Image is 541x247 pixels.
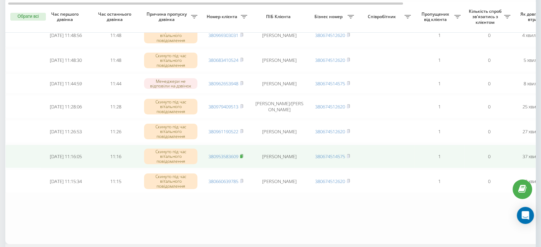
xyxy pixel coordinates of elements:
a: 380979409513 [208,103,238,110]
span: Бізнес номер [311,14,348,20]
td: 11:44 [91,74,140,93]
a: 380674512620 [315,128,345,135]
td: 11:15 [91,170,140,193]
td: [DATE] 11:16:05 [41,145,91,168]
span: Час першого дзвінка [47,11,85,22]
span: Час останнього дзвінка [96,11,135,22]
td: [DATE] 11:48:56 [41,24,91,47]
span: Пропущених від клієнта [418,11,454,22]
td: 1 [414,145,464,168]
div: Скинуто під час вітального повідомлення [144,149,197,164]
td: [PERSON_NAME] [251,145,308,168]
td: [PERSON_NAME] [251,170,308,193]
a: 380674512620 [315,103,345,110]
a: 380961190522 [208,128,238,135]
td: 11:16 [91,145,140,168]
td: 0 [464,145,514,168]
td: [DATE] 11:44:59 [41,74,91,93]
td: 1 [414,120,464,143]
a: 380674514575 [315,153,345,160]
td: 0 [464,24,514,47]
span: Співробітник [361,14,404,20]
td: 0 [464,74,514,93]
td: 1 [414,95,464,118]
td: 1 [414,49,464,72]
a: 380660639785 [208,178,238,184]
td: [DATE] 11:15:34 [41,170,91,193]
span: Номер клієнта [205,14,241,20]
div: Скинуто під час вітального повідомлення [144,99,197,114]
td: 1 [414,170,464,193]
a: 380674514575 [315,80,345,87]
td: [DATE] 11:48:30 [41,49,91,72]
td: 11:28 [91,95,140,118]
a: 380674512620 [315,57,345,63]
td: [DATE] 11:26:53 [41,120,91,143]
a: 380962653948 [208,80,238,87]
td: 11:48 [91,24,140,47]
td: 0 [464,120,514,143]
span: Причина пропуску дзвінка [144,11,191,22]
span: Кількість спроб зв'язатись з клієнтом [468,9,504,25]
td: 0 [464,49,514,72]
td: [PERSON_NAME]/[PERSON_NAME] [251,95,308,118]
div: Скинуто під час вітального повідомлення [144,28,197,43]
div: Скинуто під час вітального повідомлення [144,124,197,139]
div: Скинуто під час вітального повідомлення [144,53,197,68]
td: 0 [464,95,514,118]
div: Open Intercom Messenger [517,207,534,224]
a: 380674512620 [315,178,345,184]
a: 380969303031 [208,32,238,38]
td: 1 [414,74,464,93]
button: Обрати всі [10,13,46,21]
span: ПІБ Клієнта [257,14,302,20]
td: [PERSON_NAME] [251,24,308,47]
td: 11:48 [91,49,140,72]
div: Менеджери не відповіли на дзвінок [144,78,197,89]
a: 380683410524 [208,57,238,63]
a: 380953583609 [208,153,238,160]
td: [DATE] 11:28:06 [41,95,91,118]
td: 1 [414,24,464,47]
td: [PERSON_NAME] [251,49,308,72]
div: Скинуто під час вітального повідомлення [144,173,197,189]
td: [PERSON_NAME] [251,120,308,143]
td: [PERSON_NAME] [251,74,308,93]
td: 11:26 [91,120,140,143]
td: 0 [464,170,514,193]
a: 380674512620 [315,32,345,38]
